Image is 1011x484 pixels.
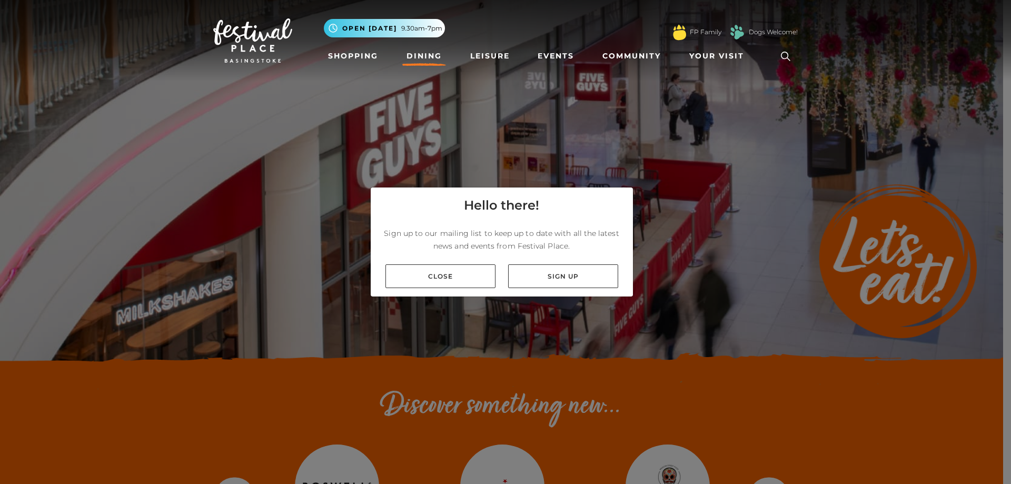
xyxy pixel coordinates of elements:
[690,27,721,37] a: FP Family
[401,24,442,33] span: 9.30am-7pm
[685,46,754,66] a: Your Visit
[598,46,665,66] a: Community
[689,51,744,62] span: Your Visit
[324,19,445,37] button: Open [DATE] 9.30am-7pm
[749,27,798,37] a: Dogs Welcome!
[385,264,495,288] a: Close
[464,196,539,215] h4: Hello there!
[213,18,292,63] img: Festival Place Logo
[379,227,625,252] p: Sign up to our mailing list to keep up to date with all the latest news and events from Festival ...
[466,46,514,66] a: Leisure
[402,46,446,66] a: Dining
[342,24,397,33] span: Open [DATE]
[533,46,578,66] a: Events
[324,46,382,66] a: Shopping
[508,264,618,288] a: Sign up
